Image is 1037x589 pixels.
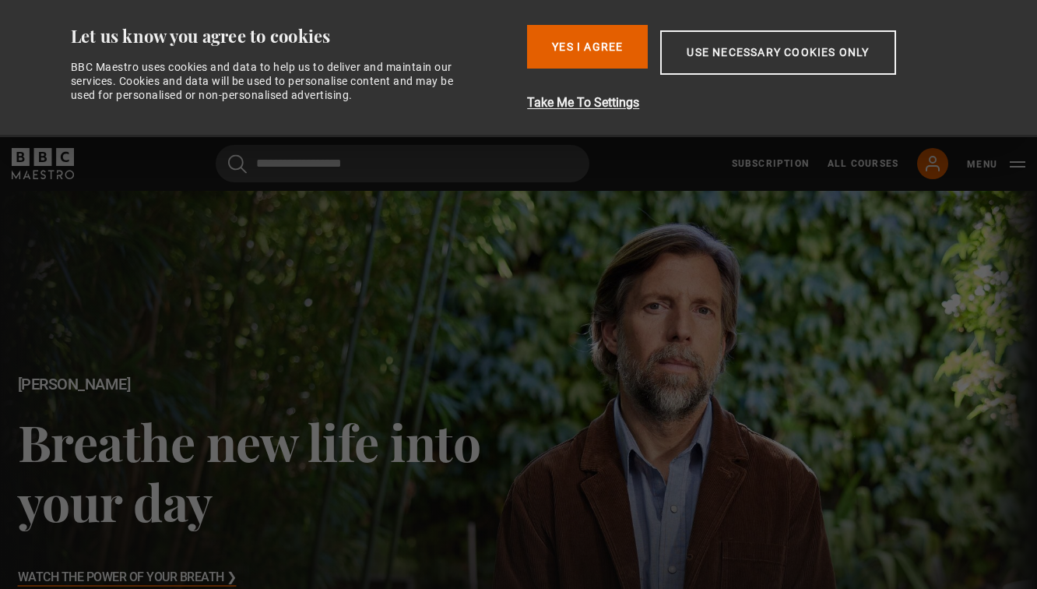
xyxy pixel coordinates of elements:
h2: [PERSON_NAME] [18,376,519,393]
a: Subscription [732,157,809,171]
input: Search [216,145,589,182]
div: BBC Maestro uses cookies and data to help us to deliver and maintain our services. Cookies and da... [71,60,471,103]
button: Yes I Agree [527,25,648,69]
button: Toggle navigation [967,157,1025,172]
h3: Breathe new life into your day [18,411,519,532]
a: All Courses [828,157,898,171]
div: Let us know you agree to cookies [71,25,515,48]
button: Use necessary cookies only [660,30,895,75]
svg: BBC Maestro [12,148,74,179]
button: Submit the search query [228,154,247,174]
button: Take Me To Settings [527,93,978,112]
